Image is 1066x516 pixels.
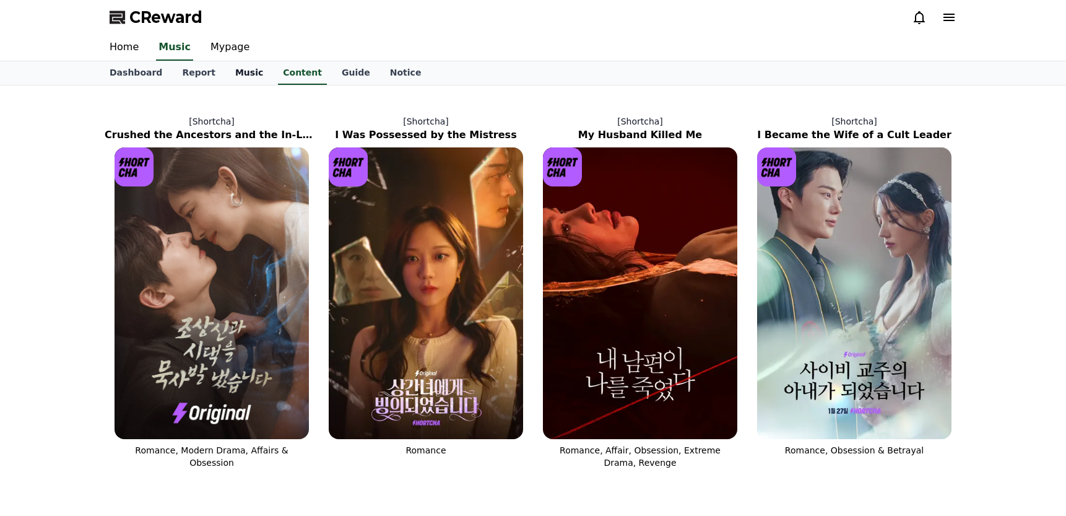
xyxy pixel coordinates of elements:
[183,411,214,421] span: Settings
[543,147,737,439] img: My Husband Killed Me
[4,393,82,424] a: Home
[560,445,721,468] span: Romance, Affair, Obsession, Extreme Drama, Revenge
[380,61,431,85] a: Notice
[319,128,533,142] h2: I Was Possessed by the Mistress
[100,61,172,85] a: Dashboard
[533,115,747,128] p: [Shortcha]
[103,412,139,422] span: Messages
[172,61,225,85] a: Report
[110,7,202,27] a: CReward
[329,147,368,186] img: [object Object] Logo
[543,147,582,186] img: [object Object] Logo
[105,105,319,479] a: [Shortcha] Crushed the Ancestors and the In-Laws Crushed the Ancestors and the In-Laws [object Ob...
[757,147,796,186] img: [object Object] Logo
[105,128,319,142] h2: Crushed the Ancestors and the In-Laws
[129,7,202,27] span: CReward
[82,393,160,424] a: Messages
[115,147,309,439] img: Crushed the Ancestors and the In-Laws
[100,35,149,61] a: Home
[329,147,523,439] img: I Was Possessed by the Mistress
[135,445,288,468] span: Romance, Modern Drama, Affairs & Obsession
[747,115,961,128] p: [Shortcha]
[319,105,533,479] a: [Shortcha] I Was Possessed by the Mistress I Was Possessed by the Mistress [object Object] Logo R...
[115,147,154,186] img: [object Object] Logo
[225,61,273,85] a: Music
[747,105,961,479] a: [Shortcha] I Became the Wife of a Cult Leader I Became the Wife of a Cult Leader [object Object] ...
[160,393,238,424] a: Settings
[105,115,319,128] p: [Shortcha]
[32,411,53,421] span: Home
[785,445,924,455] span: Romance, Obsession & Betrayal
[156,35,193,61] a: Music
[278,61,327,85] a: Content
[201,35,259,61] a: Mypage
[332,61,380,85] a: Guide
[405,445,446,455] span: Romance
[747,128,961,142] h2: I Became the Wife of a Cult Leader
[533,128,747,142] h2: My Husband Killed Me
[757,147,951,439] img: I Became the Wife of a Cult Leader
[319,115,533,128] p: [Shortcha]
[533,105,747,479] a: [Shortcha] My Husband Killed Me My Husband Killed Me [object Object] Logo Romance, Affair, Obsess...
